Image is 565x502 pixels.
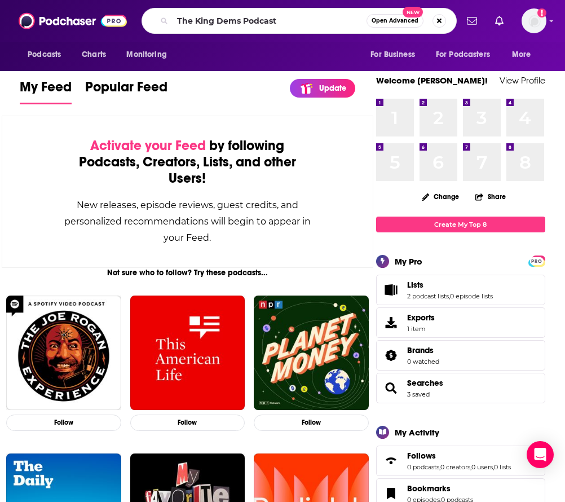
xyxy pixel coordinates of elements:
[376,340,545,371] span: Brands
[449,292,450,300] span: ,
[415,190,466,204] button: Change
[407,345,439,355] a: Brands
[380,486,403,501] a: Bookmarks
[376,307,545,338] a: Exports
[522,8,546,33] button: Show profile menu
[74,44,113,65] a: Charts
[403,7,423,17] span: New
[407,280,423,290] span: Lists
[407,325,435,333] span: 1 item
[59,197,316,246] div: New releases, episode reviews, guest credits, and personalized recommendations will begin to appe...
[395,427,439,438] div: My Activity
[376,446,545,476] span: Follows
[20,78,72,102] span: My Feed
[20,78,72,104] a: My Feed
[407,280,493,290] a: Lists
[395,256,422,267] div: My Pro
[537,8,546,17] svg: Add a profile image
[470,463,471,471] span: ,
[20,44,76,65] button: open menu
[130,415,245,431] button: Follow
[407,451,436,461] span: Follows
[527,441,554,468] div: Open Intercom Messenger
[59,138,316,187] div: by following Podcasts, Creators, Lists, and other Users!
[82,47,106,63] span: Charts
[407,312,435,323] span: Exports
[522,8,546,33] span: Logged in as TrevorC
[491,11,508,30] a: Show notifications dropdown
[118,44,181,65] button: open menu
[407,390,430,398] a: 3 saved
[319,83,346,93] p: Update
[407,483,451,494] span: Bookmarks
[85,78,167,102] span: Popular Feed
[493,463,494,471] span: ,
[372,18,418,24] span: Open Advanced
[407,378,443,388] a: Searches
[126,47,166,63] span: Monitoring
[407,463,439,471] a: 0 podcasts
[28,47,61,63] span: Podcasts
[254,296,368,410] img: Planet Money
[380,282,403,298] a: Lists
[90,137,206,154] span: Activate your Feed
[376,217,545,232] a: Create My Top 8
[407,483,473,494] a: Bookmarks
[376,373,545,403] span: Searches
[370,47,415,63] span: For Business
[522,8,546,33] img: User Profile
[429,44,506,65] button: open menu
[380,315,403,331] span: Exports
[2,268,373,278] div: Not sure who to follow? Try these podcasts...
[254,415,368,431] button: Follow
[376,275,545,305] span: Lists
[363,44,429,65] button: open menu
[6,415,121,431] button: Follow
[500,75,545,86] a: View Profile
[512,47,531,63] span: More
[380,453,403,469] a: Follows
[407,358,439,366] a: 0 watched
[439,463,440,471] span: ,
[475,186,506,208] button: Share
[494,463,511,471] a: 0 lists
[440,463,470,471] a: 0 creators
[290,79,355,98] a: Update
[380,347,403,363] a: Brands
[173,12,367,30] input: Search podcasts, credits, & more...
[130,296,245,410] img: This American Life
[436,47,490,63] span: For Podcasters
[450,292,493,300] a: 0 episode lists
[376,75,488,86] a: Welcome [PERSON_NAME]!
[6,296,121,410] img: The Joe Rogan Experience
[142,8,457,34] div: Search podcasts, credits, & more...
[380,380,403,396] a: Searches
[19,10,127,32] img: Podchaser - Follow, Share and Rate Podcasts
[530,257,544,266] span: PRO
[530,256,544,265] a: PRO
[462,11,482,30] a: Show notifications dropdown
[407,292,449,300] a: 2 podcast lists
[407,345,434,355] span: Brands
[407,451,511,461] a: Follows
[504,44,545,65] button: open menu
[471,463,493,471] a: 0 users
[367,14,423,28] button: Open AdvancedNew
[85,78,167,104] a: Popular Feed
